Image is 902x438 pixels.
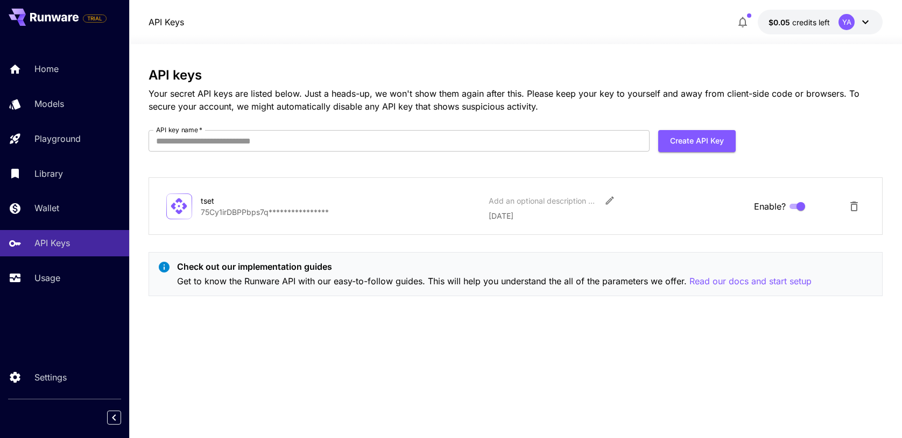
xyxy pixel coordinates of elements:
[34,236,70,249] p: API Keys
[83,15,106,23] span: TRIAL
[149,87,883,113] p: Your secret API keys are listed below. Just a heads-up, we won't show them again after this. Plea...
[489,210,745,221] p: [DATE]
[838,14,855,30] div: YA
[689,275,812,288] button: Read our docs and start setup
[149,16,184,28] a: API Keys
[489,195,596,206] div: Add an optional description or comment
[34,202,59,214] p: Wallet
[34,132,81,145] p: Playground
[34,62,59,75] p: Home
[843,196,865,217] button: Delete API Key
[115,408,129,427] div: Collapse sidebar
[600,191,619,210] button: Edit
[156,125,202,134] label: API key name
[201,195,308,206] div: tset
[34,167,63,180] p: Library
[177,260,812,273] p: Check out our implementation guides
[149,68,883,83] h3: API keys
[34,97,64,110] p: Models
[177,275,812,288] p: Get to know the Runware API with our easy-to-follow guides. This will help you understand the all...
[769,18,792,27] span: $0.05
[792,18,830,27] span: credits left
[107,411,121,425] button: Collapse sidebar
[149,16,184,28] nav: breadcrumb
[34,371,67,384] p: Settings
[769,17,830,28] div: $0.05
[34,271,60,284] p: Usage
[83,12,107,25] span: Add your payment card to enable full platform functionality.
[658,130,736,152] button: Create API Key
[758,10,883,34] button: $0.05YA
[754,200,786,213] span: Enable?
